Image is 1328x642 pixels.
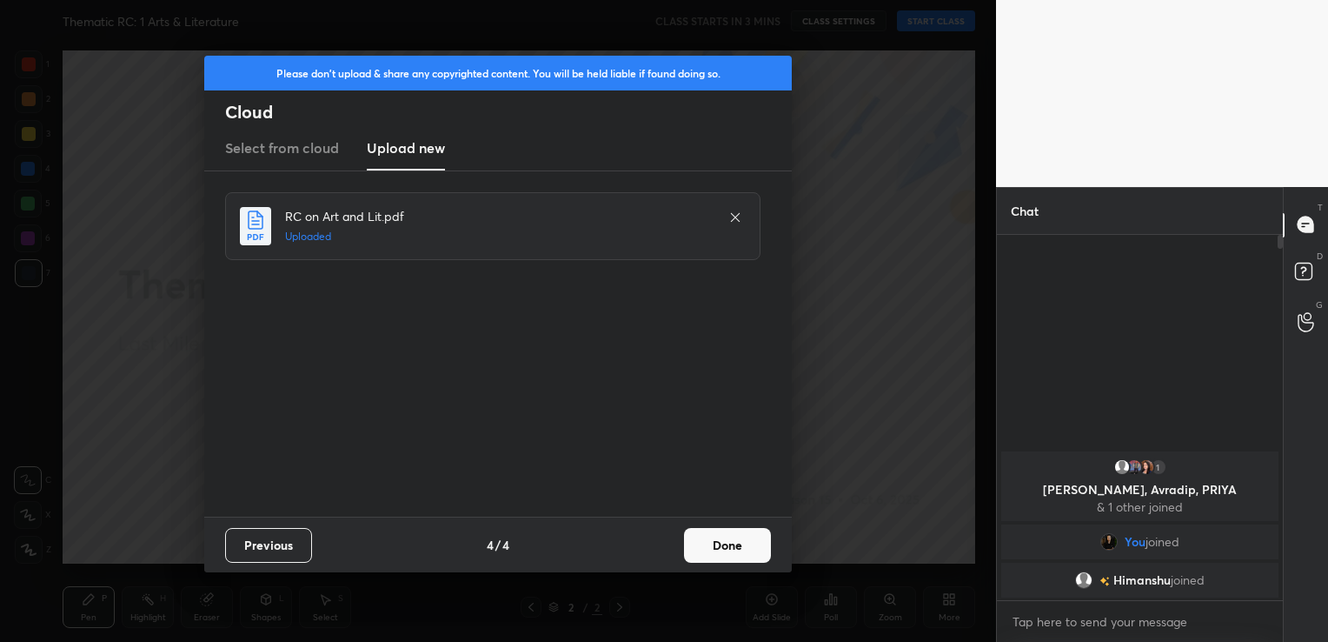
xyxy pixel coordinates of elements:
h4: RC on Art and Lit.pdf [285,207,711,225]
img: no-rating-badge.077c3623.svg [1099,576,1110,585]
h4: / [495,536,501,554]
div: 1 [1150,458,1167,476]
span: Himanshu [1113,573,1171,587]
button: Previous [225,528,312,563]
p: D [1317,250,1323,263]
span: joined [1145,535,1179,549]
button: Done [684,528,771,563]
div: Please don't upload & share any copyrighted content. You will be held liable if found doing so. [204,56,792,90]
p: Chat [997,188,1052,234]
div: grid [997,448,1283,601]
p: T [1318,201,1323,214]
h3: Upload new [367,137,445,158]
h2: Cloud [225,101,792,124]
h4: 4 [487,536,494,554]
img: default.png [1113,458,1131,476]
img: 3 [1138,458,1155,476]
span: joined [1171,573,1205,587]
p: G [1316,298,1323,311]
img: c1db4b41674b47699e98083866b78373.jpg [1125,458,1143,476]
h4: 4 [502,536,509,554]
img: 9e24b94aef5d423da2dc226449c24655.jpg [1100,533,1118,551]
p: [PERSON_NAME], Avradip, PRIYA [1012,483,1268,497]
p: & 1 other joined [1012,500,1268,514]
h5: Uploaded [285,229,711,244]
img: default.png [1075,572,1092,589]
span: You [1125,535,1145,549]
